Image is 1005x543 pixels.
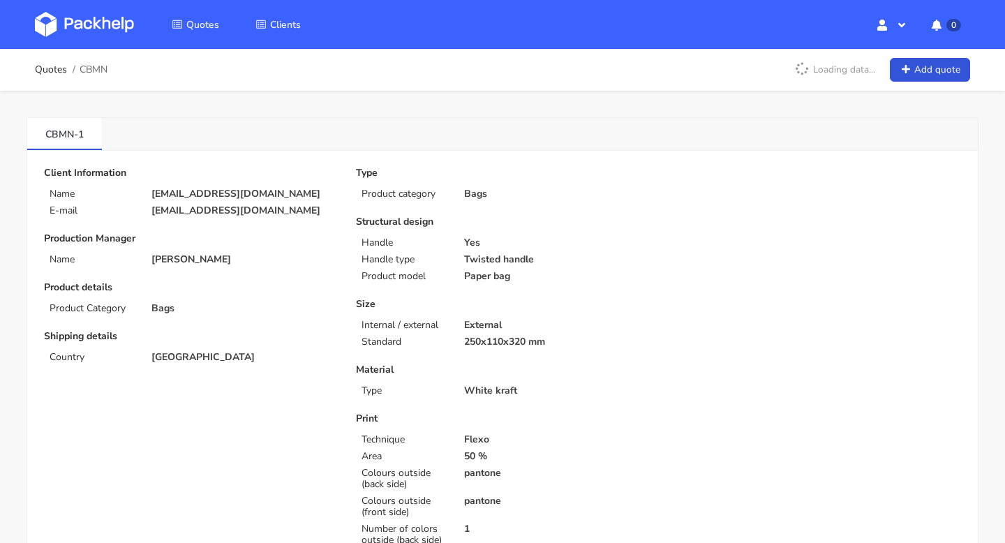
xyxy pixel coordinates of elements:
[464,496,649,507] p: pantone
[362,188,447,200] p: Product category
[151,254,336,265] p: [PERSON_NAME]
[464,385,649,396] p: White kraft
[356,216,648,228] p: Structural design
[44,233,336,244] p: Production Manager
[155,12,236,37] a: Quotes
[356,299,648,310] p: Size
[44,282,336,293] p: Product details
[270,18,301,31] span: Clients
[890,58,970,82] a: Add quote
[44,168,336,179] p: Client Information
[35,64,67,75] a: Quotes
[151,303,336,314] p: Bags
[362,336,447,348] p: Standard
[464,320,649,331] p: External
[362,237,447,248] p: Handle
[50,303,135,314] p: Product Category
[50,254,135,265] p: Name
[362,385,447,396] p: Type
[788,58,882,82] p: Loading data...
[464,434,649,445] p: Flexo
[362,320,447,331] p: Internal / external
[946,19,961,31] span: 0
[239,12,318,37] a: Clients
[362,271,447,282] p: Product model
[464,254,649,265] p: Twisted handle
[151,188,336,200] p: [EMAIL_ADDRESS][DOMAIN_NAME]
[356,413,648,424] p: Print
[80,64,107,75] span: CBMN
[362,254,447,265] p: Handle type
[464,271,649,282] p: Paper bag
[186,18,219,31] span: Quotes
[50,205,135,216] p: E-mail
[464,336,649,348] p: 250x110x320 mm
[464,188,649,200] p: Bags
[464,451,649,462] p: 50 %
[362,468,447,490] p: Colours outside (back side)
[362,496,447,518] p: Colours outside (front side)
[27,118,102,149] a: CBMN-1
[35,12,134,37] img: Dashboard
[151,352,336,363] p: [GEOGRAPHIC_DATA]
[50,352,135,363] p: Country
[356,364,648,375] p: Material
[362,434,447,445] p: Technique
[362,451,447,462] p: Area
[356,168,648,179] p: Type
[464,237,649,248] p: Yes
[44,331,336,342] p: Shipping details
[35,56,107,84] nav: breadcrumb
[921,12,970,37] button: 0
[464,523,649,535] p: 1
[50,188,135,200] p: Name
[464,468,649,479] p: pantone
[151,205,336,216] p: [EMAIL_ADDRESS][DOMAIN_NAME]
